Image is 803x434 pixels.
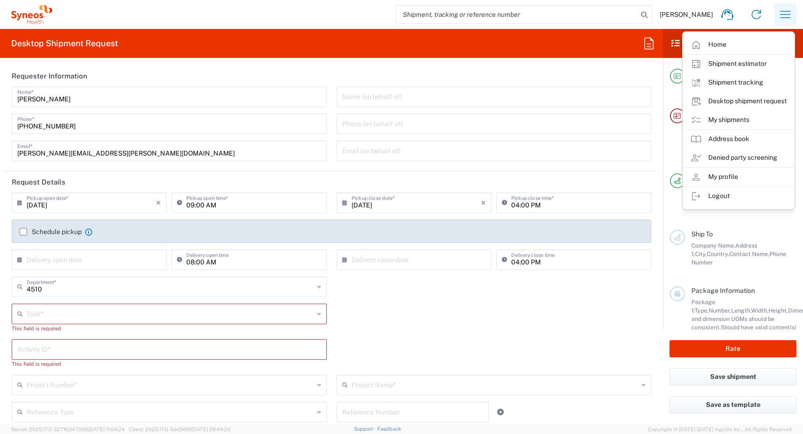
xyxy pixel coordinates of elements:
[731,307,751,314] span: Length,
[12,324,327,333] div: This field is required
[683,36,794,54] a: Home
[12,360,327,368] div: This field is required
[669,368,796,385] button: Save shipment
[20,228,82,235] label: Schedule pickup
[768,307,788,314] span: Height,
[354,426,377,432] a: Support
[683,73,794,92] a: Shipment tracking
[721,324,796,331] span: Should have valid content(s)
[695,250,707,257] span: City,
[156,195,161,210] i: ×
[683,187,794,206] a: Logout
[691,299,715,314] span: Package 1:
[691,287,755,294] span: Package Information
[377,426,401,432] a: Feedback
[683,55,794,73] a: Shipment estimator
[660,10,713,19] span: [PERSON_NAME]
[12,178,65,187] h2: Request Details
[11,38,118,49] h2: Desktop Shipment Request
[683,111,794,129] a: My shipments
[683,130,794,149] a: Address book
[691,230,713,238] span: Ship To
[707,250,729,257] span: Country,
[671,38,763,49] h2: Shipment Checklist
[12,71,87,81] h2: Requester Information
[669,396,796,413] button: Save as template
[11,427,125,432] span: Server: 2025.17.0-327f6347098
[691,242,735,249] span: Company Name,
[683,149,794,167] a: Denied party screening
[88,427,125,432] span: [DATE] 11:04:24
[648,425,792,434] span: Copyright © [DATE]-[DATE] Agistix Inc., All Rights Reserved
[695,307,709,314] span: Type,
[669,340,796,357] button: Rate
[729,250,769,257] span: Contact Name,
[751,307,768,314] span: Width,
[683,92,794,111] a: Desktop shipment request
[494,406,507,419] a: Add Reference
[191,427,231,432] span: [DATE] 08:44:20
[683,168,794,186] a: My profile
[709,307,731,314] span: Number,
[396,6,638,23] input: Shipment, tracking or reference number
[481,195,486,210] i: ×
[129,427,231,432] span: Client: 2025.17.0-5dd568f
